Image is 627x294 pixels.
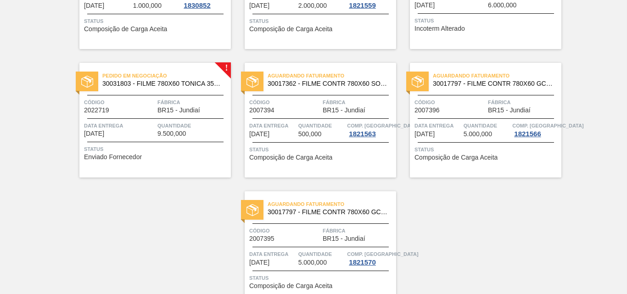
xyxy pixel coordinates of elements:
span: Status [414,145,559,154]
span: Comp. Carga [347,121,418,130]
span: 5.000,000 [298,259,327,266]
div: 1821566 [512,130,543,138]
img: status [246,204,258,216]
a: Comp. [GEOGRAPHIC_DATA]1821566 [512,121,559,138]
span: Fábrica [323,98,394,107]
span: Status [249,17,394,26]
span: Quantidade [298,250,345,259]
span: Código [414,98,486,107]
span: Data entrega [414,121,461,130]
span: 10/10/2025 [414,131,435,138]
span: Código [249,98,320,107]
span: 06/10/2025 [249,131,269,138]
span: 30017362 - FILME CONTR 780X60 SODA ZERO LT350 429 [268,80,389,87]
span: Pedido em Negociação [102,71,231,80]
span: BR15 - Jundiaí [323,235,365,242]
span: Aguardando Faturamento [268,200,396,209]
a: statusAguardando Faturamento30017362 - FILME CONTR 780X60 SODA ZERO LT350 429Código2007394Fábrica... [231,63,396,178]
span: Status [414,16,559,25]
span: Data entrega [84,121,155,130]
span: 2007394 [249,107,274,114]
span: Comp. Carga [512,121,583,130]
span: Composição de Carga Aceita [249,154,332,161]
span: Composição de Carga Aceita [249,283,332,289]
span: Status [84,17,229,26]
span: 9.500,000 [157,130,186,137]
span: BR15 - Jundiaí [157,107,200,114]
span: Status [84,144,229,154]
a: Comp. [GEOGRAPHIC_DATA]1821563 [347,121,394,138]
span: Quantidade [298,121,345,130]
span: 02/10/2025 [414,2,435,9]
div: 1821563 [347,130,377,138]
span: Data entrega [249,250,296,259]
div: 1821570 [347,259,377,266]
span: Enviado Fornecedor [84,154,142,161]
span: 2007395 [249,235,274,242]
span: Código [249,226,320,235]
span: 02/10/2025 [249,2,269,9]
span: 02/10/2025 [84,2,104,9]
span: 2022719 [84,107,109,114]
span: Status [249,145,394,154]
img: status [81,76,93,88]
span: 2007396 [414,107,440,114]
span: Incoterm Alterado [414,25,465,32]
span: 30017797 - FILME CONTR 780X60 GCA ZERO 350ML NIV22 [433,80,554,87]
span: Quantidade [157,121,229,130]
a: Comp. [GEOGRAPHIC_DATA]1821570 [347,250,394,266]
div: 1830852 [182,2,212,9]
img: status [412,76,424,88]
span: BR15 - Jundiaí [488,107,531,114]
span: Composição de Carga Aceita [84,26,167,33]
span: 03/10/2025 [84,130,104,137]
span: Status [249,273,394,283]
span: 30031803 - FILME 780X60 TONICA 350ML C12 IN211 [102,80,224,87]
span: Código [84,98,155,107]
span: Composição de Carga Aceita [414,154,498,161]
span: 6.000,000 [488,2,516,9]
span: Quantidade [464,121,510,130]
span: 30017797 - FILME CONTR 780X60 GCA ZERO 350ML NIV22 [268,209,389,216]
span: Fábrica [488,98,559,107]
span: 5.000,000 [464,131,492,138]
span: BR15 - Jundiaí [323,107,365,114]
span: Aguardando Faturamento [268,71,396,80]
a: !statusPedido em Negociação30031803 - FILME 780X60 TONICA 350ML C12 IN211Código2022719FábricaBR15... [66,63,231,178]
span: 1.000,000 [133,2,162,9]
img: status [246,76,258,88]
div: 1821559 [347,2,377,9]
span: Fábrica [323,226,394,235]
span: 500,000 [298,131,322,138]
span: Composição de Carga Aceita [249,26,332,33]
span: Fábrica [157,98,229,107]
a: statusAguardando Faturamento30017797 - FILME CONTR 780X60 GCA ZERO 350ML NIV22Código2007396Fábric... [396,63,561,178]
span: Aguardando Faturamento [433,71,561,80]
span: 10/10/2025 [249,259,269,266]
span: Comp. Carga [347,250,418,259]
span: Data entrega [249,121,296,130]
span: 2.000,000 [298,2,327,9]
